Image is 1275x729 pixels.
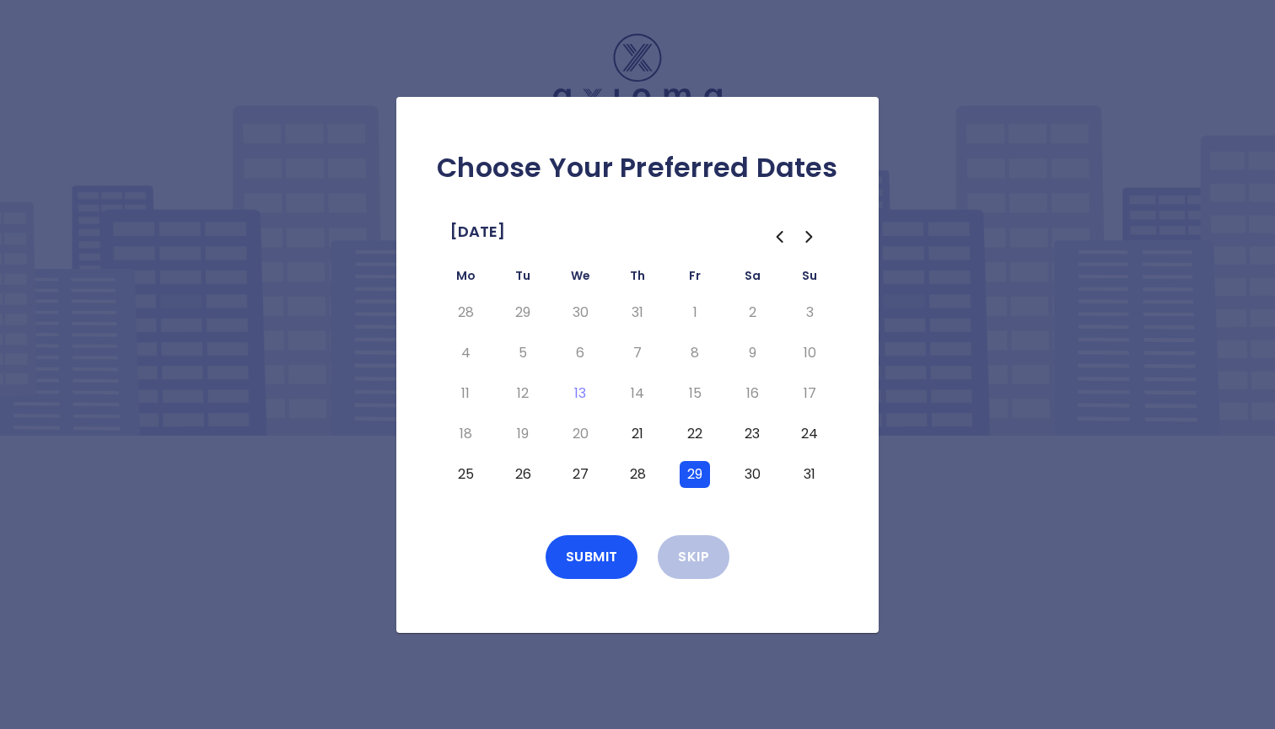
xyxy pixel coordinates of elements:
button: Monday, August 4th, 2025 [450,340,481,367]
button: Monday, August 25th, 2025 [450,461,481,488]
button: Tuesday, August 19th, 2025 [508,421,538,448]
table: August 2025 [437,265,838,495]
button: Tuesday, July 29th, 2025 [508,299,538,326]
button: Wednesday, August 6th, 2025 [565,340,595,367]
button: Thursday, August 7th, 2025 [622,340,653,367]
button: Monday, August 11th, 2025 [450,380,481,407]
img: Logo [553,34,722,117]
button: Saturday, August 30th, 2025 [737,461,767,488]
th: Monday [437,265,494,292]
button: Saturday, August 16th, 2025 [737,380,767,407]
button: Go to the Next Month [794,222,825,252]
span: [DATE] [450,218,505,245]
button: Saturday, August 23rd, 2025 [737,421,767,448]
th: Wednesday [551,265,609,292]
button: Thursday, July 31st, 2025 [622,299,653,326]
button: Friday, August 29th, 2025, selected [680,461,710,488]
button: Friday, August 1st, 2025 [680,299,710,326]
button: Sunday, August 3rd, 2025 [794,299,825,326]
button: Sunday, August 24th, 2025 [794,421,825,448]
button: Friday, August 22nd, 2025 [680,421,710,448]
th: Friday [666,265,724,292]
button: Wednesday, August 27th, 2025 [565,461,595,488]
button: Friday, August 8th, 2025 [680,340,710,367]
button: Tuesday, August 12th, 2025 [508,380,538,407]
button: Thursday, August 21st, 2025 [622,421,653,448]
button: Wednesday, July 30th, 2025 [565,299,595,326]
button: Sunday, August 10th, 2025 [794,340,825,367]
button: Tuesday, August 5th, 2025 [508,340,538,367]
th: Saturday [724,265,781,292]
th: Sunday [781,265,838,292]
button: Today, Wednesday, August 13th, 2025 [565,380,595,407]
button: Tuesday, August 26th, 2025 [508,461,538,488]
button: Monday, August 18th, 2025 [450,421,481,448]
button: Saturday, August 2nd, 2025 [737,299,767,326]
button: Wednesday, August 20th, 2025 [565,421,595,448]
button: Sunday, August 31st, 2025 [794,461,825,488]
th: Tuesday [494,265,551,292]
button: Thursday, August 28th, 2025 [622,461,653,488]
button: Go to the Previous Month [764,222,794,252]
h2: Choose Your Preferred Dates [423,151,852,185]
th: Thursday [609,265,666,292]
button: Saturday, August 9th, 2025 [737,340,767,367]
button: Sunday, August 17th, 2025 [794,380,825,407]
button: Submit [546,535,638,579]
button: Skip [658,535,729,579]
button: Monday, July 28th, 2025 [450,299,481,326]
button: Friday, August 15th, 2025 [680,380,710,407]
button: Thursday, August 14th, 2025 [622,380,653,407]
